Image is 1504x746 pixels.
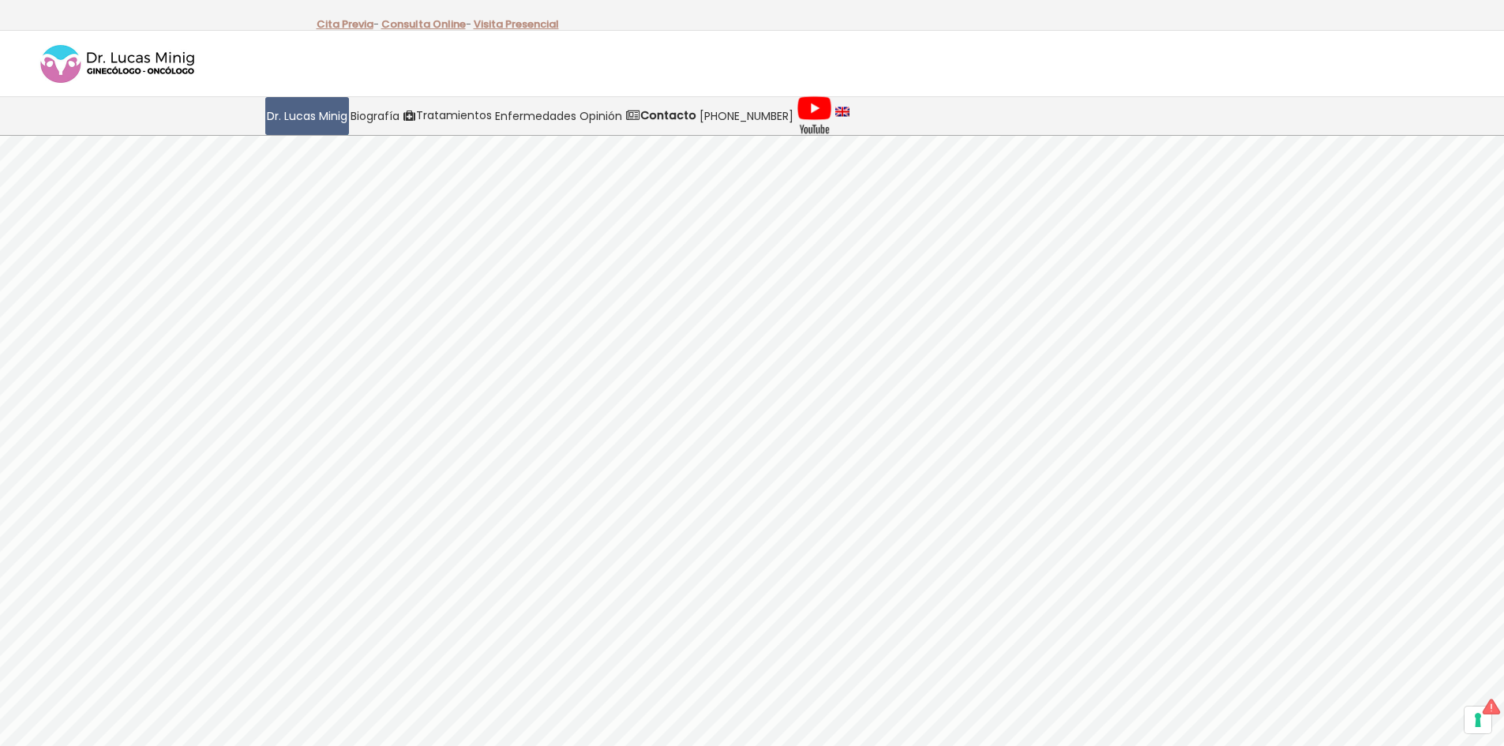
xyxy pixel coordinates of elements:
a: Dr. Lucas Minig [265,97,349,135]
span: [PHONE_NUMBER] [699,107,793,126]
a: Consulta Online [381,17,466,32]
span: Tratamientos [416,107,492,125]
a: Enfermedades [493,97,578,135]
a: Tratamientos [401,97,493,135]
span: Enfermedades [495,107,576,126]
p: - [381,14,471,35]
a: Biografía [349,97,401,135]
p: - [317,14,379,35]
img: language english [835,107,850,117]
a: language english [834,97,851,135]
a: [PHONE_NUMBER] [698,97,795,135]
a: Contacto [624,97,698,135]
a: Videos Youtube Ginecología [795,97,834,135]
a: Visita Presencial [474,17,559,32]
img: Videos Youtube Ginecología [797,96,832,136]
span: Dr. Lucas Minig [267,107,347,126]
span: Biografía [351,107,399,126]
strong: Contacto [640,107,696,123]
a: Cita Previa [317,17,373,32]
a: Opinión [578,97,624,135]
span: Opinión [579,107,622,126]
